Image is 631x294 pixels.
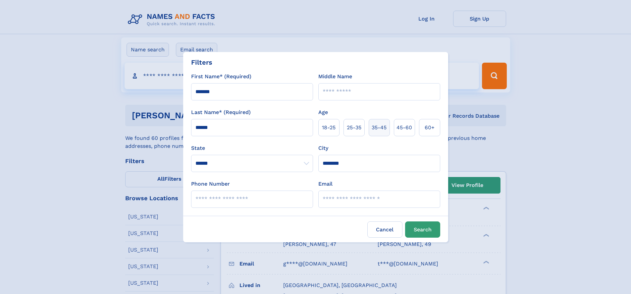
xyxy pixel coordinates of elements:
label: Age [318,108,328,116]
span: 45‑60 [396,124,412,132]
label: Cancel [367,221,402,238]
span: 60+ [425,124,435,132]
button: Search [405,221,440,238]
div: Filters [191,57,212,67]
label: Email [318,180,333,188]
label: City [318,144,328,152]
span: 18‑25 [322,124,336,132]
label: Middle Name [318,73,352,81]
span: 35‑45 [372,124,387,132]
label: First Name* (Required) [191,73,251,81]
label: Last Name* (Required) [191,108,251,116]
label: State [191,144,313,152]
span: 25‑35 [347,124,361,132]
label: Phone Number [191,180,230,188]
